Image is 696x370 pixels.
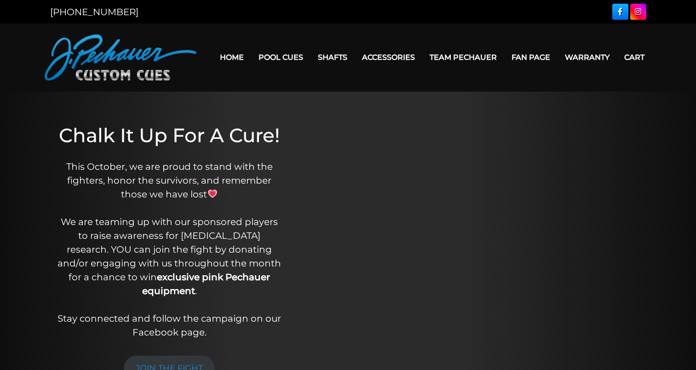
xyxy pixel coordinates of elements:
h1: Chalk It Up For A Cure! [57,124,282,147]
a: [PHONE_NUMBER] [50,6,138,17]
img: 💗 [208,189,217,198]
a: Accessories [355,46,422,69]
a: Fan Page [504,46,558,69]
a: Shafts [311,46,355,69]
a: Home [213,46,251,69]
p: This October, we are proud to stand with the fighters, honor the survivors, and remember those we... [57,160,282,339]
a: Team Pechauer [422,46,504,69]
a: Cart [617,46,652,69]
strong: exclusive pink Pechauer equipment [142,272,270,296]
img: Pechauer Custom Cues [45,35,196,81]
a: Warranty [558,46,617,69]
a: Pool Cues [251,46,311,69]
